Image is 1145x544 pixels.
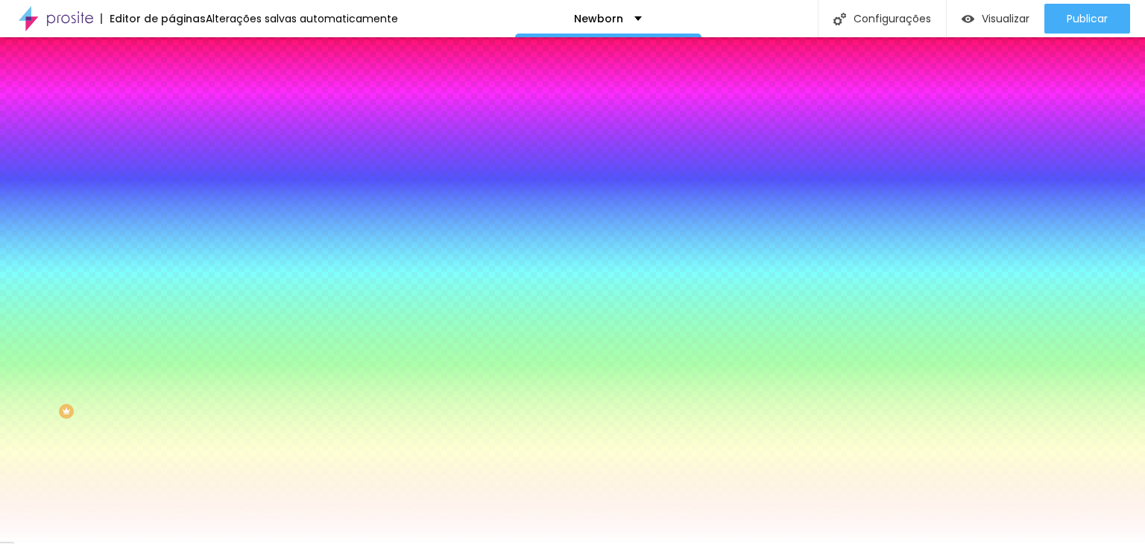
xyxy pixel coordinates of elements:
[101,13,206,24] div: Editor de páginas
[1067,13,1108,25] span: Publicar
[982,13,1029,25] span: Visualizar
[574,13,623,24] p: Newborn
[833,13,846,25] img: Icone
[206,13,398,24] div: Alterações salvas automaticamente
[947,4,1044,34] button: Visualizar
[1044,4,1130,34] button: Publicar
[962,13,974,25] img: view-1.svg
